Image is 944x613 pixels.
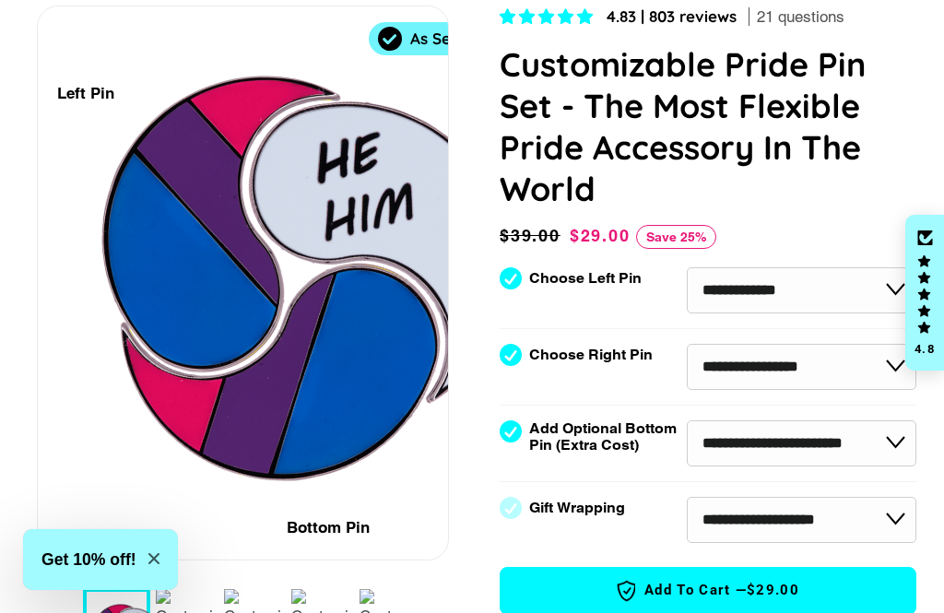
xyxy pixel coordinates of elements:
div: 4.8 [914,343,936,355]
label: Choose Right Pin [529,347,653,363]
span: Add to Cart — [528,579,888,603]
div: Left Pin [57,81,114,106]
div: Bottom Pin [287,515,370,540]
label: Gift Wrapping [529,500,625,516]
div: Click to open Judge.me floating reviews tab [905,215,944,371]
div: 1 / 7 [38,6,448,560]
label: Add Optional Bottom Pin (Extra Cost) [529,420,684,454]
span: $29.00 [747,581,799,600]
